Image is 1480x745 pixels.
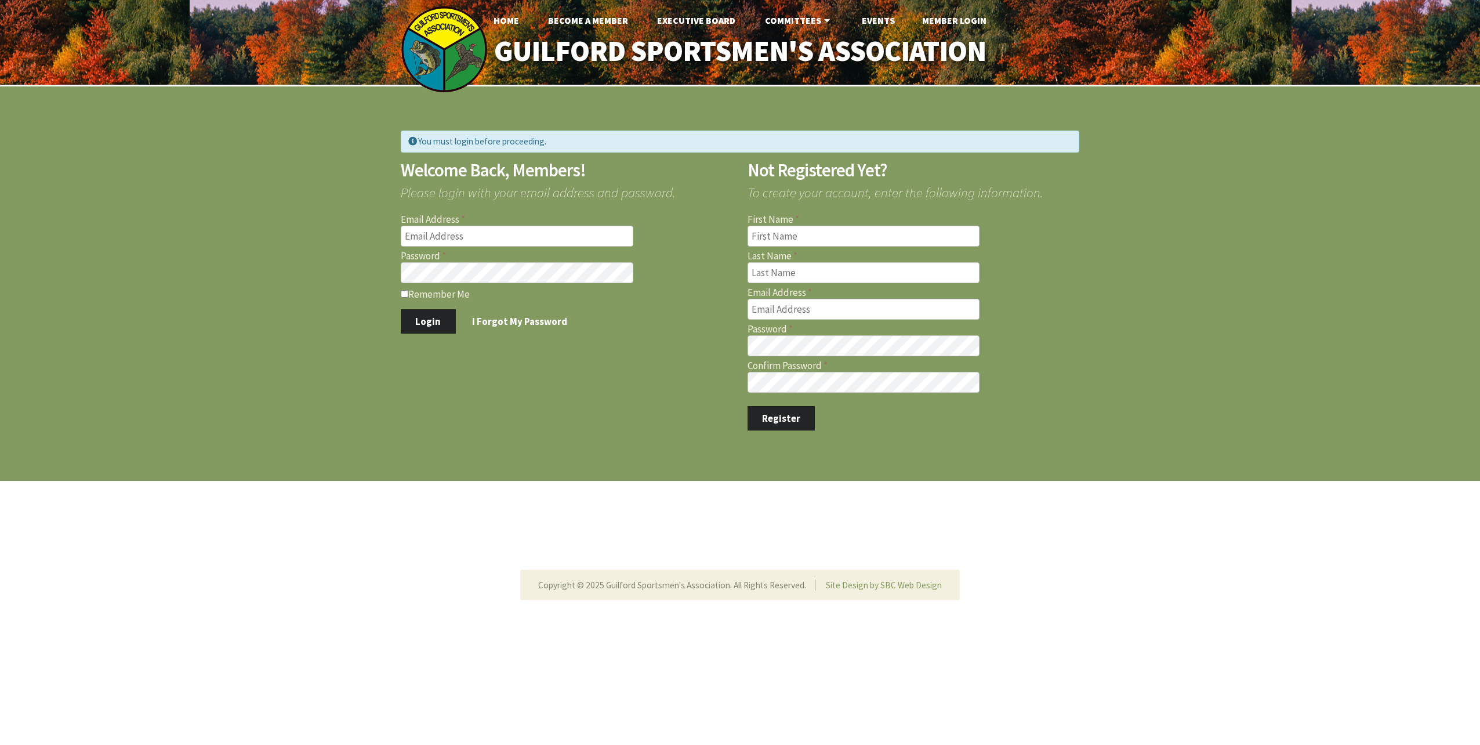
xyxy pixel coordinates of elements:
div: You must login before proceeding. [401,131,1079,152]
a: Events [853,9,904,32]
label: Password [748,324,1080,334]
a: Site Design by SBC Web Design [826,580,942,591]
span: Please login with your email address and password. [401,179,733,199]
input: Email Address [401,226,633,247]
input: Email Address [748,299,980,320]
label: Confirm Password [748,361,1080,371]
h2: Not Registered Yet? [748,161,1080,179]
input: Last Name [748,262,980,283]
input: First Name [748,226,980,247]
label: Last Name [748,251,1080,261]
label: Password [401,251,733,261]
li: Copyright © 2025 Guilford Sportsmen's Association. All Rights Reserved. [538,580,815,591]
a: Committees [756,9,842,32]
label: Email Address [401,215,733,225]
a: Executive Board [648,9,745,32]
button: Login [401,309,456,334]
img: logo_sm.png [401,6,488,93]
label: First Name [748,215,1080,225]
span: To create your account, enter the following information. [748,179,1080,199]
a: I Forgot My Password [458,309,582,334]
button: Register [748,406,815,431]
h2: Welcome Back, Members! [401,161,733,179]
a: Home [484,9,528,32]
label: Email Address [748,288,1080,298]
a: Guilford Sportsmen's Association [470,27,1011,76]
input: Remember Me [401,290,408,298]
label: Remember Me [401,288,733,299]
a: Become A Member [539,9,637,32]
a: Member Login [913,9,996,32]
